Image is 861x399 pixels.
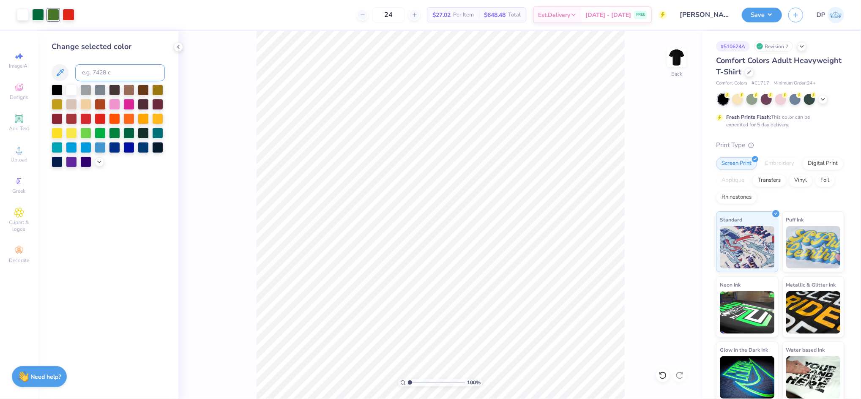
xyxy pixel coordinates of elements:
[752,80,769,87] span: # C1717
[9,63,29,69] span: Image AI
[760,157,800,170] div: Embroidery
[716,41,750,52] div: # 510624A
[815,174,835,187] div: Foil
[786,280,836,289] span: Metallic & Glitter Ink
[484,11,506,19] span: $648.48
[453,11,474,19] span: Per Item
[720,356,774,399] img: Glow in the Dark Ink
[754,41,793,52] div: Revision 2
[828,7,844,23] img: Darlene Padilla
[726,114,771,120] strong: Fresh Prints Flash:
[786,345,825,354] span: Water based Ink
[10,94,28,101] span: Designs
[789,174,812,187] div: Vinyl
[508,11,521,19] span: Total
[802,157,843,170] div: Digital Print
[432,11,451,19] span: $27.02
[720,345,768,354] span: Glow in the Dark Ink
[13,188,26,194] span: Greek
[11,156,27,163] span: Upload
[752,174,786,187] div: Transfers
[716,174,750,187] div: Applique
[671,70,682,78] div: Back
[31,373,61,381] strong: Need help?
[726,113,830,128] div: This color can be expedited for 5 day delivery.
[720,291,774,333] img: Neon Ink
[52,41,165,52] div: Change selected color
[786,215,804,224] span: Puff Ink
[75,64,165,81] input: e.g. 7428 c
[742,8,782,22] button: Save
[9,257,29,264] span: Decorate
[716,191,757,204] div: Rhinestones
[786,226,841,268] img: Puff Ink
[786,291,841,333] img: Metallic & Glitter Ink
[9,125,29,132] span: Add Text
[716,80,747,87] span: Comfort Colors
[786,356,841,399] img: Water based Ink
[372,7,405,22] input: – –
[716,55,842,77] span: Comfort Colors Adult Heavyweight T-Shirt
[467,379,481,386] span: 100 %
[668,49,685,66] img: Back
[636,12,645,18] span: FREE
[720,226,774,268] img: Standard
[716,157,757,170] div: Screen Print
[716,140,844,150] div: Print Type
[538,11,570,19] span: Est. Delivery
[774,80,816,87] span: Minimum Order: 24 +
[585,11,631,19] span: [DATE] - [DATE]
[720,280,741,289] span: Neon Ink
[817,7,844,23] a: DP
[720,215,742,224] span: Standard
[673,6,735,23] input: Untitled Design
[4,219,34,232] span: Clipart & logos
[817,10,825,20] span: DP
